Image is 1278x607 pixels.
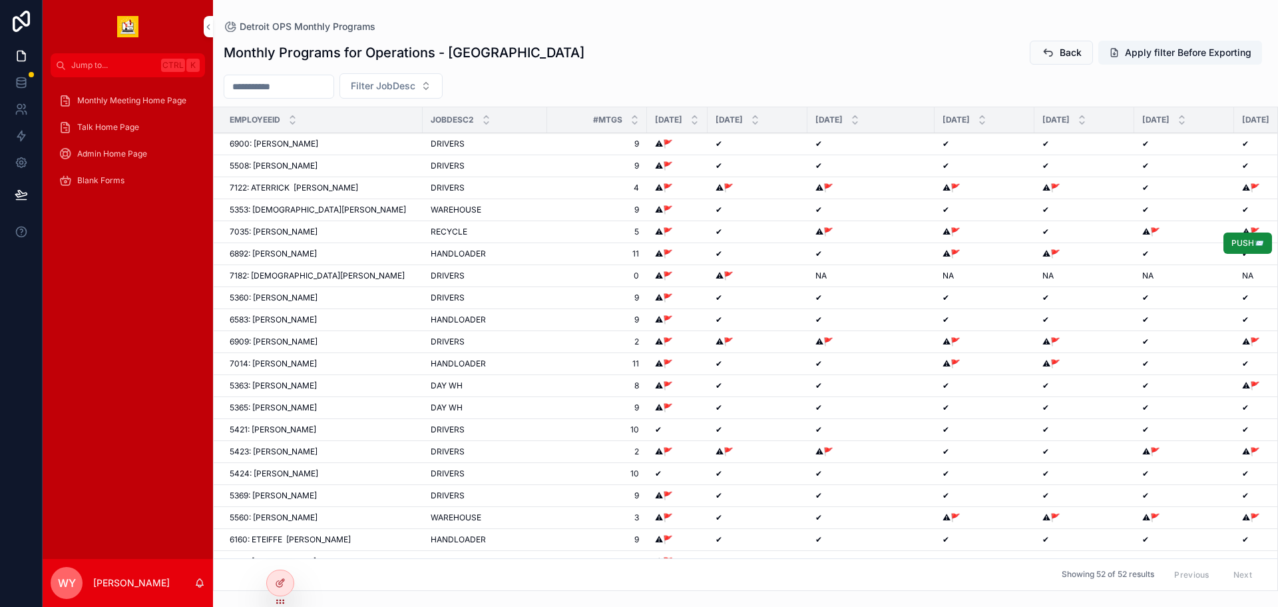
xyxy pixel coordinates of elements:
[655,249,700,259] a: ⚠🚩
[161,59,185,72] span: Ctrl
[655,205,700,215] a: ⚠🚩
[1042,249,1126,259] a: ⚠🚩
[655,424,662,435] span: ✔
[230,402,415,413] a: 5365: [PERSON_NAME]
[230,293,318,303] span: 5360: [PERSON_NAME]
[1042,271,1054,281] span: NA
[716,139,799,149] a: ✔
[1142,161,1149,171] span: ✔
[1042,314,1049,325] span: ✔
[555,314,639,325] a: 9
[431,271,539,281] a: DRIVERS
[655,380,673,391] span: ⚠🚩
[716,249,722,259] span: ✔
[431,424,539,435] a: DRIVERS
[655,249,673,259] span: ⚠🚩
[431,424,465,435] span: DRIVERS
[230,314,415,325] a: 6583: [PERSON_NAME]
[815,424,822,435] span: ✔
[815,314,822,325] span: ✔
[716,424,722,435] span: ✔
[1142,293,1149,303] span: ✔
[431,336,539,347] a: DRIVERS
[943,205,1026,215] a: ✔
[431,227,539,237] a: RECYCLE
[1142,183,1149,193] span: ✔
[943,249,1026,259] a: ⚠🚩
[716,314,799,325] a: ✔
[655,402,700,413] a: ⚠🚩
[716,183,799,193] a: ⚠🚩
[1142,314,1226,325] a: ✔
[230,358,415,369] a: 7014: [PERSON_NAME]
[1042,139,1126,149] a: ✔
[716,161,722,171] span: ✔
[1098,41,1262,65] button: Apply filter Before Exporting
[230,205,415,215] a: 5353: [DEMOGRAPHIC_DATA][PERSON_NAME]
[815,336,833,347] span: ⚠🚩
[815,424,927,435] a: ✔
[117,16,138,37] img: App logo
[716,249,799,259] a: ✔
[1042,139,1049,149] span: ✔
[230,161,415,171] a: 5508: [PERSON_NAME]
[1142,139,1226,149] a: ✔
[1042,249,1060,259] span: ⚠🚩
[943,293,949,303] span: ✔
[1142,205,1226,215] a: ✔
[943,424,949,435] span: ✔
[815,161,822,171] span: ✔
[1242,205,1249,215] span: ✔
[431,139,539,149] a: DRIVERS
[716,227,799,237] a: ✔
[555,402,639,413] span: 9
[1142,205,1149,215] span: ✔
[230,446,318,457] span: 5423: [PERSON_NAME]
[1042,183,1126,193] a: ⚠🚩
[339,73,443,99] button: Select Button
[71,60,156,71] span: Jump to...
[1223,233,1272,254] button: PUSH📨
[1030,41,1093,65] button: Back
[716,380,722,391] span: ✔
[655,161,700,171] a: ⚠🚩
[1042,402,1049,413] span: ✔
[655,424,700,435] a: ✔
[943,336,960,347] span: ⚠🚩
[716,293,722,303] span: ✔
[1142,249,1226,259] a: ✔
[230,249,415,259] a: 6892: [PERSON_NAME]
[1242,358,1249,369] span: ✔
[555,380,639,391] a: 8
[431,358,486,369] span: HANDLOADER
[431,402,539,413] a: DAY WH
[655,139,700,149] a: ⚠🚩
[431,161,465,171] span: DRIVERS
[1042,314,1126,325] a: ✔
[815,205,927,215] a: ✔
[815,161,927,171] a: ✔
[655,161,673,171] span: ⚠🚩
[1242,249,1249,259] span: ✔
[431,380,539,391] a: DAY WH
[1042,205,1126,215] a: ✔
[815,249,927,259] a: ✔
[230,227,318,237] span: 7035: [PERSON_NAME]
[655,139,673,149] span: ⚠🚩
[555,205,639,215] a: 9
[815,205,822,215] span: ✔
[43,77,213,214] div: scrollable content
[943,314,949,325] span: ✔
[1242,293,1249,303] span: ✔
[943,161,949,171] span: ✔
[1042,380,1126,391] a: ✔
[655,271,700,281] a: ⚠🚩
[1242,314,1249,325] span: ✔
[716,402,722,413] span: ✔
[240,20,375,33] span: Detroit OPS Monthly Programs
[230,139,318,149] span: 6900: [PERSON_NAME]
[1060,46,1082,59] span: Back
[1142,336,1149,347] span: ✔
[1142,139,1149,149] span: ✔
